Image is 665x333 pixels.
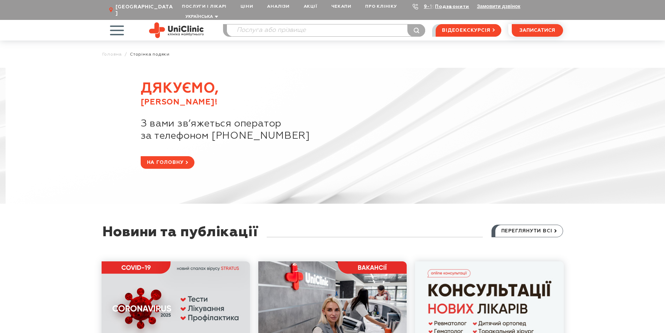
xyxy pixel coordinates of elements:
[501,225,552,237] span: переглянути всі
[141,118,563,156] div: З вами зв’яжеться оператор
[519,28,555,33] span: записатися
[141,80,563,118] div: Дякуємо,
[185,15,213,19] span: Українська
[512,24,563,37] button: записатися
[442,24,490,36] span: відеоекскурсія
[184,14,218,20] button: Українська
[141,97,563,107] span: [PERSON_NAME]!
[116,4,175,16] span: [GEOGRAPHIC_DATA]
[436,24,501,37] a: відеоекскурсія
[424,4,439,9] a: 9-103
[141,156,194,169] a: на головну
[102,52,122,57] a: Головна
[141,130,563,142] span: за телефоном [PHONE_NUMBER]
[492,225,563,237] a: переглянути всі
[227,24,425,36] input: Послуга або прізвище
[130,52,170,57] span: Сторінка подяки
[102,225,258,251] div: Новини та публікації
[149,22,204,38] img: Uniclinic
[477,3,520,9] button: Замовити дзвінок
[147,157,184,168] span: на головну
[435,4,469,9] a: Подзвонити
